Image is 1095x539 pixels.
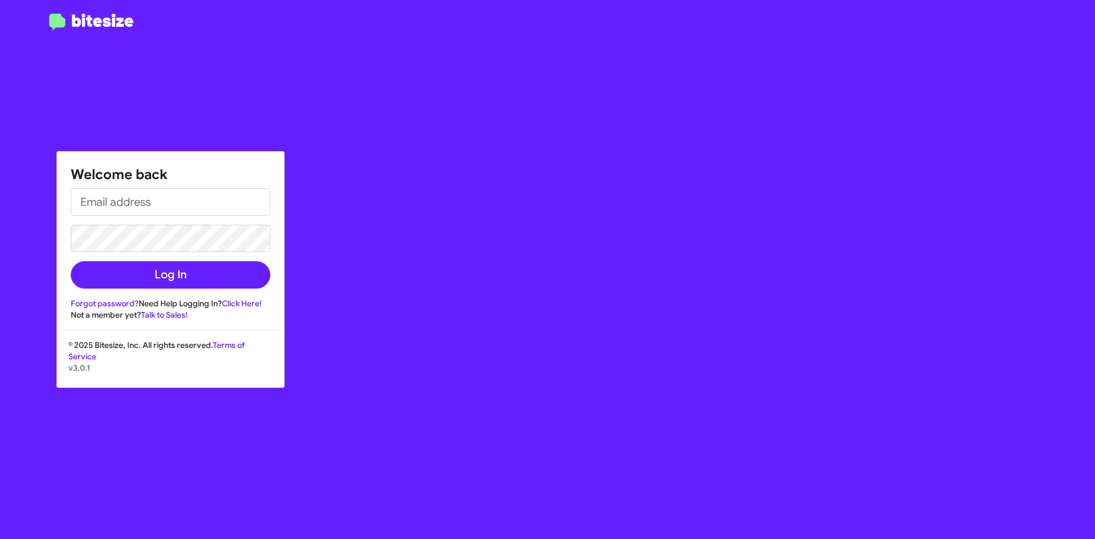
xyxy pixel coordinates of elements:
a: Forgot password? [71,298,139,309]
div: Not a member yet? [71,309,270,321]
a: Click Here! [222,298,262,309]
p: v3.0.1 [68,362,273,374]
div: © 2025 Bitesize, Inc. All rights reserved. [57,339,284,387]
div: Need Help Logging In? [71,298,270,309]
h1: Welcome back [71,165,270,184]
a: Talk to Sales! [141,310,188,320]
button: Log In [71,261,270,289]
input: Email address [71,188,270,216]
